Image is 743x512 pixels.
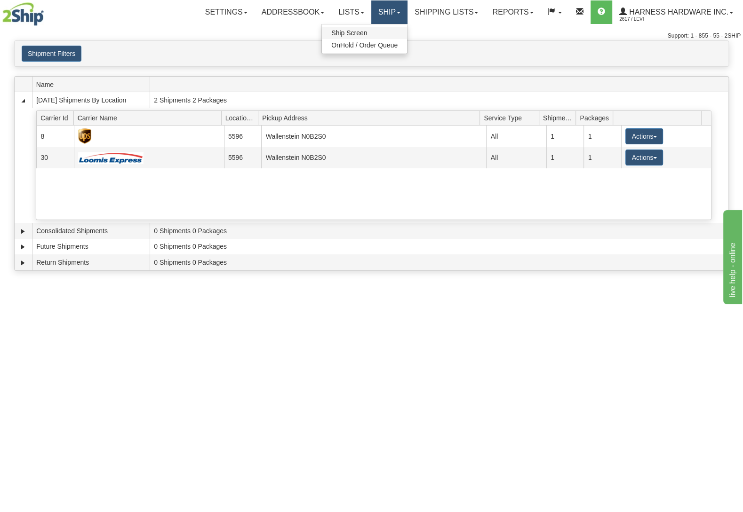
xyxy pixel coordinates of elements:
[32,239,150,255] td: Future Shipments
[546,147,584,168] td: 1
[78,151,144,164] img: Loomis Express
[371,0,407,24] a: Ship
[331,29,367,37] span: Ship Screen
[22,46,81,62] button: Shipment Filters
[32,92,150,108] td: [DATE] Shipments By Location
[18,96,28,105] a: Collapse
[583,147,621,168] td: 1
[619,15,690,24] span: 2617 / Levi
[543,110,576,125] span: Shipments
[224,147,262,168] td: 5596
[625,128,663,144] button: Actions
[583,126,621,147] td: 1
[625,150,663,165] button: Actions
[198,0,255,24] a: Settings
[150,239,728,255] td: 0 Shipments 0 Packages
[322,27,407,39] a: Ship Screen
[150,254,728,270] td: 0 Shipments 0 Packages
[331,0,371,24] a: Lists
[262,110,479,125] span: Pickup Address
[627,8,728,16] span: Harness Hardware Inc.
[150,223,728,239] td: 0 Shipments 0 Packages
[486,147,546,168] td: All
[612,0,740,24] a: Harness Hardware Inc. 2617 / Levi
[580,110,613,125] span: Packages
[18,227,28,236] a: Expand
[225,110,258,125] span: Location Id
[2,2,44,26] img: logo2617.jpg
[2,32,741,40] div: Support: 1 - 855 - 55 - 2SHIP
[255,0,332,24] a: Addressbook
[224,126,262,147] td: 5596
[150,92,728,108] td: 2 Shipments 2 Packages
[721,208,742,304] iframe: chat widget
[32,254,150,270] td: Return Shipments
[78,128,91,144] img: UPS
[18,258,28,268] a: Expand
[40,110,73,125] span: Carrier Id
[546,126,584,147] td: 1
[78,110,221,125] span: Carrier Name
[486,126,546,147] td: All
[36,126,74,147] td: 8
[261,126,486,147] td: Wallenstein N0B2S0
[36,147,74,168] td: 30
[331,41,398,49] span: OnHold / Order Queue
[32,223,150,239] td: Consolidated Shipments
[485,0,540,24] a: Reports
[36,77,150,92] span: Name
[7,6,87,17] div: live help - online
[322,39,407,51] a: OnHold / Order Queue
[407,0,485,24] a: Shipping lists
[18,242,28,252] a: Expand
[484,110,539,125] span: Service Type
[261,147,486,168] td: Wallenstein N0B2S0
